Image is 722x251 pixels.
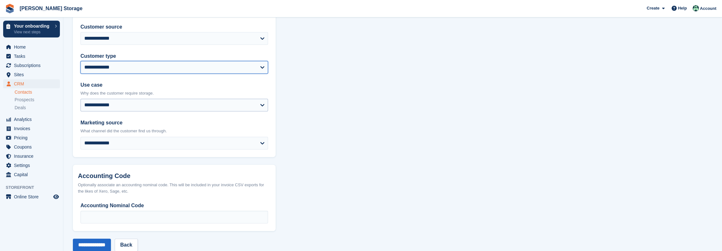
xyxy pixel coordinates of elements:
img: stora-icon-8386f47178a22dfd0bd8f6a31ec36ba5ce8667c1dd55bd0f319d3a0aa187defe.svg [5,4,15,13]
label: Customer type [80,52,268,60]
span: Pricing [14,133,52,142]
a: menu [3,142,60,151]
a: menu [3,115,60,124]
img: Nick Pain [693,5,699,11]
a: menu [3,152,60,161]
a: menu [3,79,60,88]
a: menu [3,170,60,179]
div: Optionally associate an accounting nominal code. This will be included in your invoice CSV export... [78,182,271,194]
span: Storefront [6,184,63,191]
p: Your onboarding [14,24,52,28]
span: CRM [14,79,52,88]
a: menu [3,52,60,61]
span: Tasks [14,52,52,61]
span: Help [678,5,687,11]
a: Your onboarding View next steps [3,21,60,37]
p: View next steps [14,29,52,35]
span: Invoices [14,124,52,133]
label: Use case [80,81,268,89]
span: Capital [14,170,52,179]
a: Prospects [15,96,60,103]
a: menu [3,133,60,142]
span: Insurance [14,152,52,161]
span: Settings [14,161,52,170]
span: Online Store [14,192,52,201]
a: menu [3,61,60,70]
label: Accounting Nominal Code [80,202,268,209]
p: What channel did the customer find us through. [80,128,268,134]
a: [PERSON_NAME] Storage [17,3,85,14]
label: Marketing source [80,119,268,127]
a: menu [3,70,60,79]
a: menu [3,192,60,201]
a: menu [3,124,60,133]
span: Create [647,5,659,11]
span: Sites [14,70,52,79]
a: Contacts [15,89,60,95]
span: Home [14,43,52,51]
a: Preview store [52,193,60,201]
a: menu [3,43,60,51]
span: Analytics [14,115,52,124]
h2: Accounting Code [78,172,271,180]
span: Prospects [15,97,34,103]
span: Deals [15,105,26,111]
span: Subscriptions [14,61,52,70]
a: Deals [15,104,60,111]
span: Account [700,5,716,12]
p: Why does the customer require storage. [80,90,268,96]
span: Coupons [14,142,52,151]
label: Customer source [80,23,268,31]
a: menu [3,161,60,170]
